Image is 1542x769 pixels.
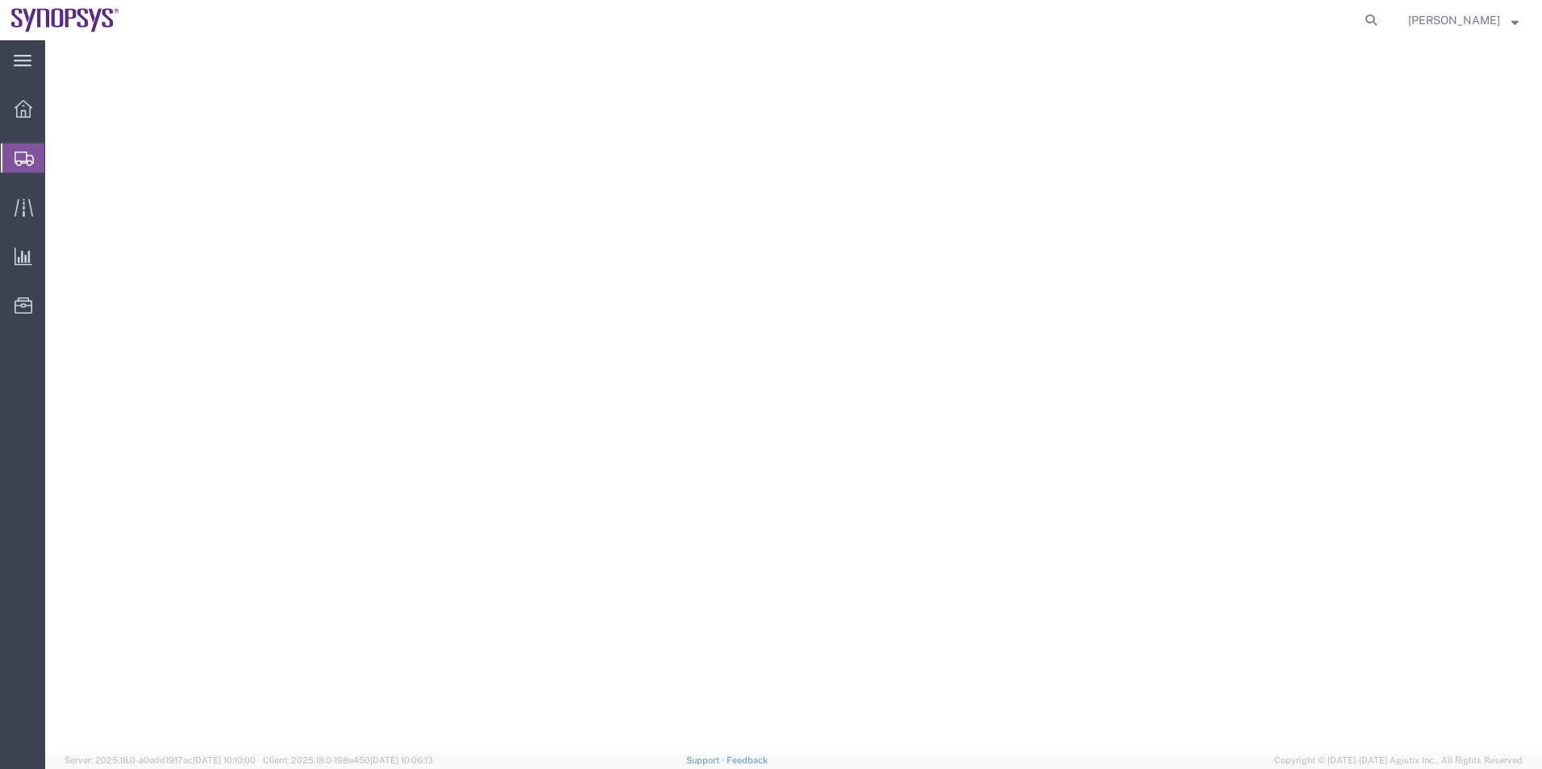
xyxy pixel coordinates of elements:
span: Client: 2025.18.0-198a450 [263,755,433,765]
iframe: FS Legacy Container [45,40,1542,752]
span: Server: 2025.18.0-a0edd1917ac [65,755,256,765]
span: [DATE] 10:10:00 [193,755,256,765]
span: Copyright © [DATE]-[DATE] Agistix Inc., All Rights Reserved [1274,754,1523,767]
a: Feedback [727,755,768,765]
span: Kaelen O'Connor [1408,11,1500,29]
a: Support [686,755,727,765]
button: [PERSON_NAME] [1407,10,1519,30]
span: [DATE] 10:06:13 [370,755,433,765]
img: logo [11,8,119,32]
